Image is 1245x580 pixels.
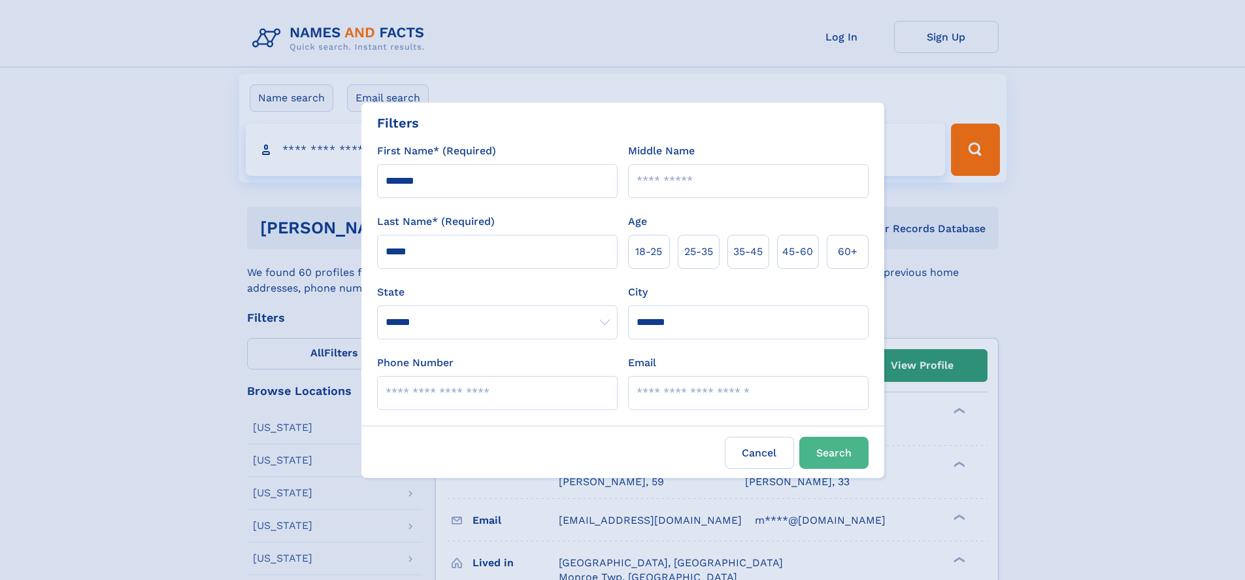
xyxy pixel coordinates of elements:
label: Age [628,214,647,230]
label: Email [628,355,656,371]
label: Middle Name [628,143,695,159]
label: Phone Number [377,355,454,371]
label: City [628,284,648,300]
button: Search [799,437,869,469]
label: State [377,284,618,300]
label: Last Name* (Required) [377,214,495,230]
label: First Name* (Required) [377,143,496,159]
label: Cancel [725,437,794,469]
span: 18‑25 [635,244,662,260]
span: 35‑45 [733,244,763,260]
div: Filters [377,113,419,133]
span: 25‑35 [684,244,713,260]
span: 45‑60 [782,244,813,260]
span: 60+ [838,244,857,260]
